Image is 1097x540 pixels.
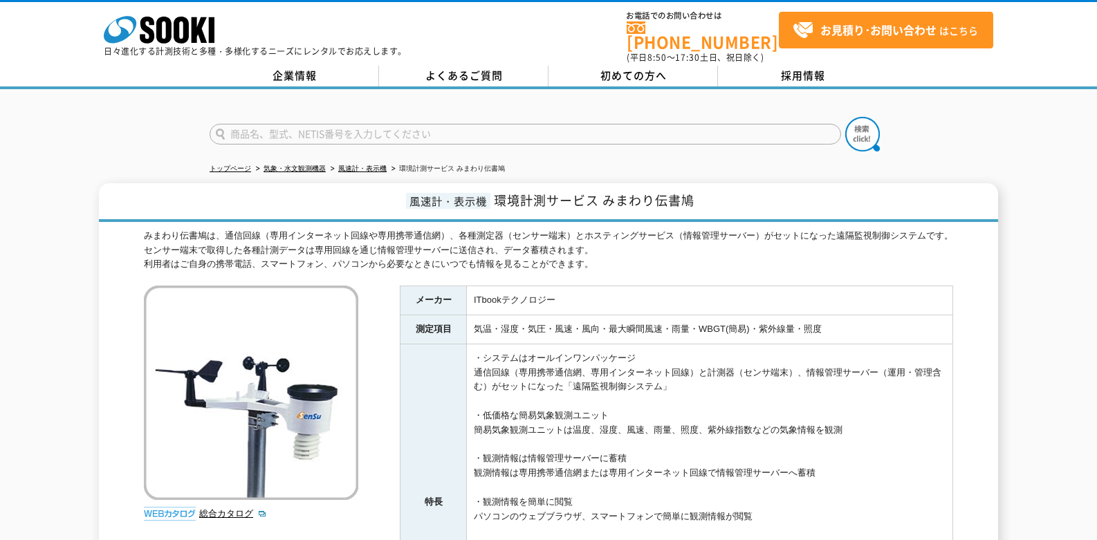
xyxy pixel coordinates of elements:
a: 総合カタログ [199,508,267,519]
li: 環境計測サービス みまわり伝書鳩 [389,162,505,176]
span: 風速計・表示機 [406,193,490,209]
img: webカタログ [144,507,196,521]
input: 商品名、型式、NETIS番号を入力してください [210,124,841,145]
strong: お見積り･お問い合わせ [820,21,937,38]
span: お電話でのお問い合わせは [627,12,779,20]
img: btn_search.png [845,117,880,151]
img: 環境計測サービス みまわり伝書鳩 [144,286,358,500]
div: みまわり伝書鳩は、通信回線（専用インターネット回線や専用携帯通信網）、各種測定器（センサー端末）とホスティングサービス（情報管理サーバー）がセットになった遠隔監視制御システムです。 センサー端末... [144,229,953,272]
a: お見積り･お問い合わせはこちら [779,12,993,48]
a: 初めての方へ [548,66,718,86]
p: 日々進化する計測技術と多種・多様化するニーズにレンタルでお応えします。 [104,47,407,55]
a: 企業情報 [210,66,379,86]
td: 気温・湿度・気圧・風速・風向・最大瞬間風速・雨量・WBGT(簡易)・紫外線量・照度 [467,315,953,344]
a: 風速計・表示機 [338,165,387,172]
span: 8:50 [647,51,667,64]
span: はこちら [793,20,978,41]
a: トップページ [210,165,251,172]
th: メーカー [400,286,467,315]
a: 気象・水文観測機器 [264,165,326,172]
td: ITbookテクノロジー [467,286,953,315]
span: 17:30 [675,51,700,64]
a: よくあるご質問 [379,66,548,86]
span: (平日 ～ 土日、祝日除く) [627,51,764,64]
a: 採用情報 [718,66,887,86]
span: 初めての方へ [600,68,667,83]
span: 環境計測サービス みまわり伝書鳩 [494,191,694,210]
th: 測定項目 [400,315,467,344]
a: [PHONE_NUMBER] [627,21,779,50]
